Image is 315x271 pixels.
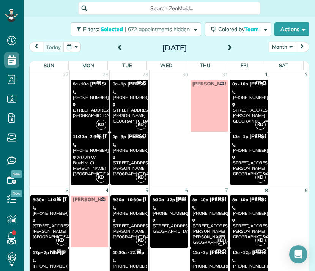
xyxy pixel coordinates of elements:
span: Filters: [83,26,99,33]
span: Mon [82,62,94,68]
button: Actions [274,22,309,36]
span: 8a - 10a [232,81,249,87]
div: [STREET_ADDRESS] [PERSON_NAME][GEOGRAPHIC_DATA] [232,102,266,124]
span: [PERSON_NAME] off every other [DATE] [192,81,288,87]
div: Open Intercom Messenger [289,245,307,263]
span: | 672 appointments hidden [125,26,190,33]
a: 1 [264,70,269,79]
div: [STREET_ADDRESS][PERSON_NAME] [GEOGRAPHIC_DATA] [232,218,266,239]
div: [STREET_ADDRESS] [PERSON_NAME][GEOGRAPHIC_DATA] [113,218,146,239]
span: 12p - 2p [33,250,49,255]
span: KD [216,235,226,246]
span: New [11,170,22,178]
span: 8:30a - 12p [153,197,175,202]
a: Filters: Selected | 672 appointments hidden [67,22,201,36]
div: [STREET_ADDRESS] [PERSON_NAME][GEOGRAPHIC_DATA] [113,155,146,176]
span: New [11,190,22,197]
span: 8a - 10a [73,81,89,87]
span: [PERSON_NAME] [145,249,187,255]
a: 8 [264,186,269,195]
div: [PHONE_NUMBER] [113,142,146,153]
div: [PHONE_NUMBER] [192,258,226,269]
a: 2 [304,70,309,79]
div: [PHONE_NUMBER] [33,258,66,269]
span: KD [96,172,106,183]
span: Tue [122,62,132,68]
span: 8:30a - 11:30a [33,197,61,202]
span: [PERSON_NAME] [249,81,291,87]
span: [PERSON_NAME] [252,249,293,255]
span: Fri [241,62,248,68]
span: 10:30a - 12:15p [113,250,144,255]
span: KD [136,235,146,246]
span: Sat [279,62,288,68]
span: [PERSON_NAME] [90,81,131,87]
span: KD [136,120,146,130]
span: [PERSON_NAME] [176,197,217,203]
div: [PHONE_NUMBER] [232,205,266,216]
span: [PERSON_NAME] [127,81,169,87]
span: Team [244,26,260,33]
a: 30 [181,70,189,79]
span: 10a - 12p [232,250,251,255]
a: 6 [184,186,189,195]
div: [STREET_ADDRESS][PERSON_NAME] [GEOGRAPHIC_DATA] [232,155,266,176]
span: KD [255,120,266,130]
button: Filters: Selected | 672 appointments hidden [71,22,201,36]
span: Selected [101,26,123,33]
a: 9 [304,186,309,195]
a: 29 [142,70,149,79]
span: KD [96,120,106,130]
h2: [DATE] [127,44,222,52]
a: 3 [65,186,69,195]
span: [PERSON_NAME] [103,134,144,140]
a: 5 [145,186,149,195]
button: prev [29,42,44,52]
span: [PERSON_NAME] [127,134,169,140]
div: 20779 W Bluebird Ct [PERSON_NAME][GEOGRAPHIC_DATA] [73,155,106,176]
span: Nhi ([PERSON_NAME] [50,249,103,255]
span: [PERSON_NAME] & [PERSON_NAME] [209,249,299,255]
div: [STREET_ADDRESS][PERSON_NAME] [GEOGRAPHIC_DATA] [113,102,146,124]
span: 10a - 1p [232,134,249,139]
span: [PERSON_NAME] [63,197,104,203]
div: [PHONE_NUMBER] [113,258,146,269]
span: 11a - 2p [192,250,209,255]
div: [STREET_ADDRESS][PERSON_NAME] [GEOGRAPHIC_DATA] [33,218,66,239]
a: 4 [105,186,109,195]
a: 7 [224,186,229,195]
div: [PHONE_NUMBER] [113,90,146,101]
button: next [295,42,309,52]
div: [STREET_ADDRESS] [GEOGRAPHIC_DATA] [153,218,186,234]
a: 27 [62,70,69,79]
button: today [43,42,64,52]
span: KD [255,235,266,246]
span: Sun [44,62,54,68]
div: [PHONE_NUMBER] [232,258,266,269]
span: 8:30a - 10:30a [113,197,142,202]
span: KD [255,172,266,183]
div: [STREET_ADDRESS][PERSON_NAME] [PERSON_NAME][GEOGRAPHIC_DATA] [192,218,226,245]
span: Colored by [218,26,261,33]
span: [PERSON_NAME] [209,197,251,203]
a: 28 [102,70,109,79]
div: [PHONE_NUMBER] [192,205,226,216]
button: Month [269,42,296,52]
span: [PERSON_NAME] [143,197,184,203]
span: 8a - 10a [232,197,249,202]
div: [PHONE_NUMBER] [232,142,266,153]
div: [PHONE_NUMBER] [33,205,66,216]
div: [PHONE_NUMBER] [153,205,186,216]
span: Wed [160,62,173,68]
button: Colored byTeam [205,22,271,36]
span: [PERSON_NAME] [249,197,291,203]
a: 31 [221,70,229,79]
span: 11:30a - 2:30p [73,134,102,139]
span: [PERSON_NAME] OFF [73,197,125,203]
div: [STREET_ADDRESS] [GEOGRAPHIC_DATA] [73,102,106,118]
div: [PHONE_NUMBER] [113,205,146,216]
span: Thu [200,62,211,68]
div: [PHONE_NUMBER] [232,90,266,101]
span: 1p - 3p [113,134,126,139]
div: [PHONE_NUMBER] [73,90,106,101]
